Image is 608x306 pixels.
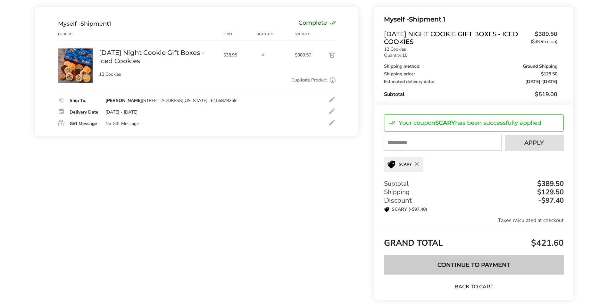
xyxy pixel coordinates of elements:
div: Subtotal [295,32,313,37]
div: [DATE] - [DATE] [105,109,137,115]
div: Taxes calculated at checkout [384,217,563,224]
img: Halloween Night Cookie Gift Boxes - Iced Cookies [58,48,93,83]
span: Ground Shipping [523,64,557,69]
input: Quantity input [256,48,269,61]
strong: 10 [402,52,407,58]
div: Ship To: [70,98,99,103]
span: Myself - [384,15,409,23]
p: Your coupon has been successfully applied [399,120,541,126]
div: Shipment 1 [384,14,557,25]
button: Continue to Payment [384,255,563,275]
span: - [525,80,557,84]
strong: SCARY [435,119,455,126]
span: $519.00 [535,90,557,98]
p: Quantity: [384,53,557,58]
a: Duplicate Product [291,77,327,84]
button: Delete product [313,51,336,59]
div: GRAND TOTAL [384,230,563,251]
div: Discount [384,196,563,205]
div: [STREET_ADDRESS][US_STATE] , 6155879269 [105,98,237,104]
span: ($38.95 each) [531,39,557,44]
a: Back to Cart [451,283,496,290]
div: Subtotal [384,180,563,188]
div: Delivery Date [70,110,99,115]
div: Quantity [256,32,295,37]
div: Shipping method: [384,64,557,69]
div: SCARY [384,157,423,172]
span: $38.95 [223,52,254,58]
span: [DATE] [525,79,540,85]
span: Myself - [58,20,80,27]
span: $421.60 [529,237,564,249]
strong: [PERSON_NAME] [105,98,142,104]
div: Shipping [384,188,563,196]
div: Complete [298,20,336,27]
a: [DATE] Night Cookie Gift Boxes - Iced Cookies$389.50($38.95 each) [384,30,557,46]
div: Estimated delivery date: [384,80,557,84]
span: [DATE] Night Cookie Gift Boxes - Iced Cookies [384,30,527,46]
span: [DATE] [542,79,557,85]
span: Apply [524,140,544,146]
div: Price [223,32,257,37]
div: -$97.40 [537,197,564,204]
div: No Gift Message [105,121,139,127]
div: Gift Message [70,122,99,126]
p: 12 Cookies [384,47,557,52]
div: $129.50 [536,189,564,196]
span: $389.50 [295,52,313,58]
p: 12 Cookies [99,72,217,77]
span: $129.50 [541,72,557,76]
div: Shipping price: [384,72,557,76]
a: Halloween Night Cookie Gift Boxes - Iced Cookies [58,48,93,54]
span: 1 [109,20,111,27]
div: Subtotal [384,90,557,98]
div: Product [58,32,99,37]
button: Apply [505,135,564,151]
a: [DATE] Night Cookie Gift Boxes - Iced Cookies [99,48,217,65]
p: SCARY (-$97.40) [384,206,427,213]
span: $389.50 [528,30,557,44]
div: Shipment [58,20,111,27]
div: $389.50 [536,180,564,187]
